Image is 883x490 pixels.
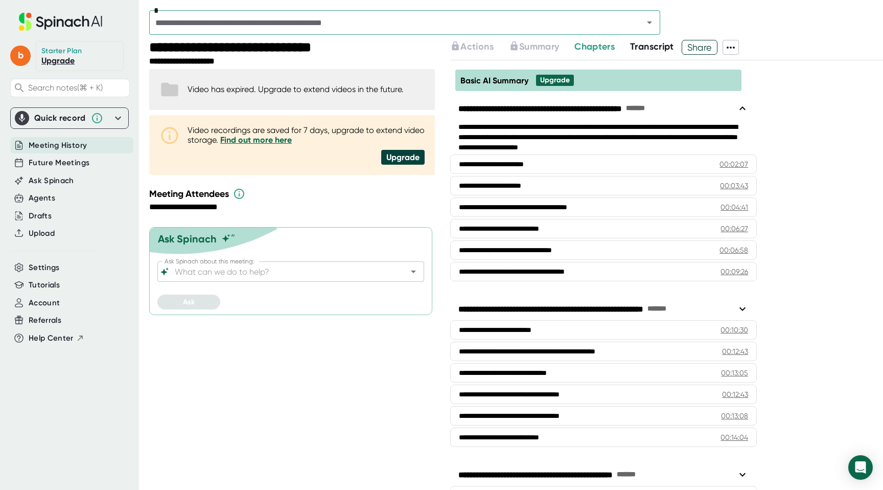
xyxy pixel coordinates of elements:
span: Chapters [574,41,615,52]
span: Summary [519,41,559,52]
button: Settings [29,262,60,274]
div: Meeting Attendees [149,188,437,200]
button: Account [29,297,60,309]
span: Transcript [630,41,674,52]
div: 00:14:04 [721,432,748,442]
button: Ask Spinach [29,175,74,187]
button: Drafts [29,210,52,222]
button: Tutorials [29,279,60,291]
button: Share [682,40,718,55]
div: Upgrade to access [509,40,574,55]
div: 00:02:07 [719,159,748,169]
div: Video has expired. Upgrade to extend videos in the future. [188,84,404,94]
a: Upgrade [41,56,75,65]
div: Upgrade [381,150,425,165]
button: Summary [509,40,559,54]
button: Actions [450,40,493,54]
div: 00:06:58 [719,245,748,255]
div: Upgrade to access [450,40,508,55]
div: Open Intercom Messenger [848,455,873,480]
div: 00:12:43 [722,346,748,357]
button: Agents [29,192,55,204]
span: Share [682,38,717,56]
div: 00:13:05 [721,368,748,378]
div: 00:12:43 [722,389,748,399]
div: Quick record [15,108,124,128]
div: 00:13:08 [721,411,748,421]
div: Ask Spinach [158,233,217,245]
span: Basic AI Summary [460,76,528,85]
div: Starter Plan [41,47,82,56]
input: What can we do to help? [173,264,391,279]
a: Find out more here [220,135,292,145]
button: Referrals [29,315,61,326]
span: b [10,46,31,66]
div: 00:09:26 [721,266,748,277]
div: 00:04:41 [721,202,748,212]
button: Open [406,264,421,279]
button: Chapters [574,40,615,54]
button: Open [642,15,657,30]
div: 00:06:27 [721,224,748,234]
button: Transcript [630,40,674,54]
span: Search notes (⌘ + K) [28,83,103,93]
div: Quick record [34,113,86,123]
span: Help Center [29,332,74,344]
button: Meeting History [29,140,87,151]
span: Ask [183,298,195,306]
button: Upload [29,228,55,239]
div: 00:03:43 [720,181,748,191]
span: Actions [460,41,493,52]
div: Upgrade [540,76,570,85]
button: Ask [157,295,220,309]
button: Future Meetings [29,157,89,169]
button: Help Center [29,332,84,344]
div: Video recordings are saved for 7 days, upgrade to extend video storage. [188,125,425,145]
div: 00:10:30 [721,325,748,335]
